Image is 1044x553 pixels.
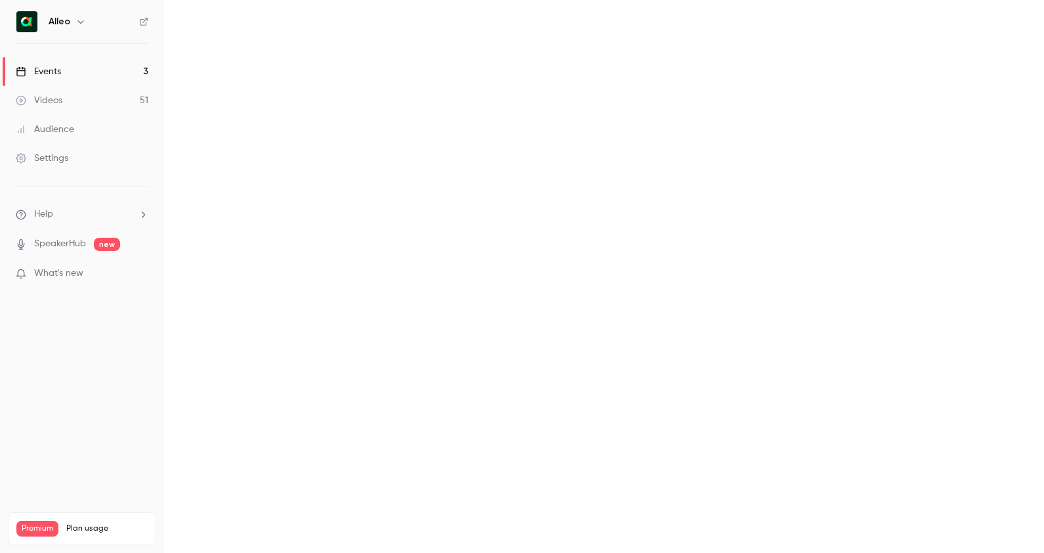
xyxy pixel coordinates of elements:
li: help-dropdown-opener [16,208,148,221]
a: SpeakerHub [34,237,86,251]
span: Plan usage [66,523,148,534]
div: Audience [16,123,74,136]
span: Help [34,208,53,221]
span: What's new [34,267,83,280]
iframe: Noticeable Trigger [133,268,148,280]
span: Premium [16,521,58,537]
div: Videos [16,94,62,107]
span: new [94,238,120,251]
div: Settings [16,152,68,165]
div: Events [16,65,61,78]
h6: Alleo [49,15,70,28]
img: Alleo [16,11,37,32]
